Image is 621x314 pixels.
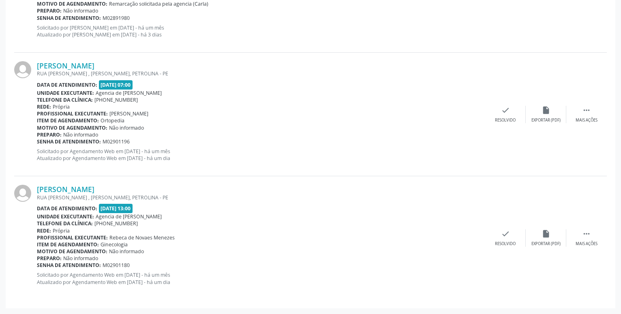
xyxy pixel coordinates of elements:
[37,110,108,117] b: Profissional executante:
[109,248,144,255] span: Não informado
[96,213,162,220] span: Agencia de [PERSON_NAME]
[576,117,597,123] div: Mais ações
[101,117,124,124] span: Ortopedia
[37,220,93,227] b: Telefone da clínica:
[37,148,485,162] p: Solicitado por Agendamento Web em [DATE] - há um mês Atualizado por Agendamento Web em [DATE] - h...
[94,220,138,227] span: [PHONE_NUMBER]
[531,117,561,123] div: Exportar (PDF)
[103,15,130,21] span: M02891980
[109,234,175,241] span: Rebeca de Novaes Menezes
[37,96,93,103] b: Telefone da clínica:
[109,124,144,131] span: Não informado
[14,61,31,78] img: img
[109,0,208,7] span: Remarcação solicitada pela agencia (Carla)
[63,255,98,262] span: Não informado
[576,241,597,247] div: Mais ações
[37,213,94,220] b: Unidade executante:
[109,110,148,117] span: [PERSON_NAME]
[37,24,485,38] p: Solicitado por [PERSON_NAME] em [DATE] - há um mês Atualizado por [PERSON_NAME] em [DATE] - há 3 ...
[37,185,94,194] a: [PERSON_NAME]
[37,103,51,110] b: Rede:
[94,96,138,103] span: [PHONE_NUMBER]
[37,194,485,201] div: RUA [PERSON_NAME] , [PERSON_NAME], PETROLINA - PE
[63,7,98,14] span: Não informado
[37,81,97,88] b: Data de atendimento:
[103,138,130,145] span: M02901196
[37,15,101,21] b: Senha de atendimento:
[37,248,107,255] b: Motivo de agendamento:
[37,205,97,212] b: Data de atendimento:
[495,241,516,247] div: Resolvido
[101,241,128,248] span: Ginecologia
[582,229,591,238] i: 
[501,229,510,238] i: check
[37,90,94,96] b: Unidade executante:
[37,131,62,138] b: Preparo:
[99,80,133,90] span: [DATE] 07:00
[501,106,510,115] i: check
[37,0,107,7] b: Motivo de agendamento:
[53,103,70,110] span: Própria
[37,7,62,14] b: Preparo:
[63,131,98,138] span: Não informado
[99,204,133,213] span: [DATE] 13:00
[37,61,94,70] a: [PERSON_NAME]
[37,227,51,234] b: Rede:
[37,124,107,131] b: Motivo de agendamento:
[37,70,485,77] div: RUA [PERSON_NAME] , [PERSON_NAME], PETROLINA - PE
[37,117,99,124] b: Item de agendamento:
[103,262,130,269] span: M02901180
[542,106,550,115] i: insert_drive_file
[37,241,99,248] b: Item de agendamento:
[542,229,550,238] i: insert_drive_file
[531,241,561,247] div: Exportar (PDF)
[96,90,162,96] span: Agencia de [PERSON_NAME]
[495,117,516,123] div: Resolvido
[53,227,70,234] span: Própria
[37,262,101,269] b: Senha de atendimento:
[37,255,62,262] b: Preparo:
[37,234,108,241] b: Profissional executante:
[37,271,485,285] p: Solicitado por Agendamento Web em [DATE] - há um mês Atualizado por Agendamento Web em [DATE] - h...
[582,106,591,115] i: 
[37,138,101,145] b: Senha de atendimento:
[14,185,31,202] img: img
